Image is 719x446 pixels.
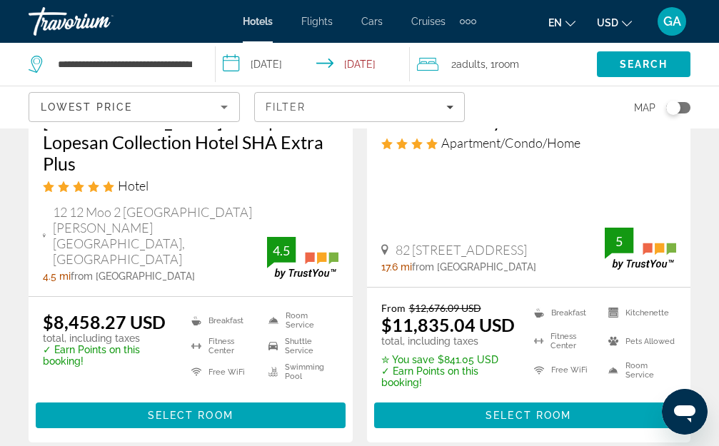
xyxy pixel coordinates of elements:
[411,16,446,27] a: Cruises
[605,228,676,270] img: TrustYou guest rating badge
[216,43,410,86] button: Select check in and out date
[412,261,536,273] span: from [GEOGRAPHIC_DATA]
[486,54,519,74] span: , 1
[486,410,571,421] span: Select Room
[43,311,166,333] ins: $8,458.27 USD
[495,59,519,70] span: Room
[381,314,515,335] ins: $11,835.04 USD
[653,6,690,36] button: User Menu
[43,270,71,282] span: 4.5 mi
[597,17,618,29] span: USD
[381,302,406,314] span: From
[381,354,516,365] p: $841.05 USD
[41,98,228,116] mat-select: Sort by
[261,311,338,330] li: Room Service
[381,335,516,347] p: total, including taxes
[441,135,580,151] span: Apartment/Condo/Home
[361,16,383,27] a: Cars
[662,389,708,435] iframe: Кнопка запуска окна обмена сообщениями
[527,360,602,381] li: Free WiFi
[634,98,655,118] span: Map
[605,233,633,250] div: 5
[601,302,676,323] li: Kitchenette
[267,237,338,279] img: TrustYou guest rating badge
[41,101,132,113] span: Lowest Price
[254,92,466,122] button: Filters
[527,330,602,352] li: Fitness Center
[381,135,677,151] div: 4 star Apartment
[43,344,174,367] p: ✓ Earn Points on this booking!
[43,110,338,174] a: [GEOGRAPHIC_DATA] and Spa A Lopesan Collection Hotel SHA Extra Plus
[261,363,338,381] li: Swimming Pool
[381,261,412,273] span: 17.6 mi
[597,51,690,77] button: Search
[374,402,684,428] button: Select Room
[36,402,346,428] button: Select Room
[601,360,676,381] li: Room Service
[267,242,296,259] div: 4.5
[381,365,516,388] p: ✓ Earn Points on this booking!
[548,17,562,29] span: en
[243,16,273,27] a: Hotels
[396,242,527,258] span: 82 [STREET_ADDRESS]
[410,43,597,86] button: Travelers: 2 adults, 0 children
[266,101,306,113] span: Filter
[43,333,174,344] p: total, including taxes
[184,337,261,355] li: Fitness Center
[71,270,195,282] span: from [GEOGRAPHIC_DATA]
[548,12,575,33] button: Change language
[184,363,261,381] li: Free WiFi
[663,14,681,29] span: GA
[597,12,632,33] button: Change currency
[451,54,486,74] span: 2
[527,302,602,323] li: Breakfast
[148,410,233,421] span: Select Room
[29,3,171,40] a: Travorium
[601,330,676,352] li: Pets Allowed
[409,302,481,314] del: $12,676.09 USD
[456,59,486,70] span: Adults
[56,54,193,75] input: Search hotel destination
[118,178,149,193] span: Hotel
[36,405,346,421] a: Select Room
[620,59,668,70] span: Search
[374,405,684,421] a: Select Room
[261,337,338,355] li: Shuttle Service
[301,16,333,27] a: Flights
[53,204,267,267] span: 12 12 Moo 2 [GEOGRAPHIC_DATA] [PERSON_NAME] [GEOGRAPHIC_DATA], [GEOGRAPHIC_DATA]
[184,311,261,330] li: Breakfast
[460,10,476,33] button: Extra navigation items
[381,354,434,365] span: ✮ You save
[43,178,338,193] div: 5 star Hotel
[655,101,690,114] button: Toggle map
